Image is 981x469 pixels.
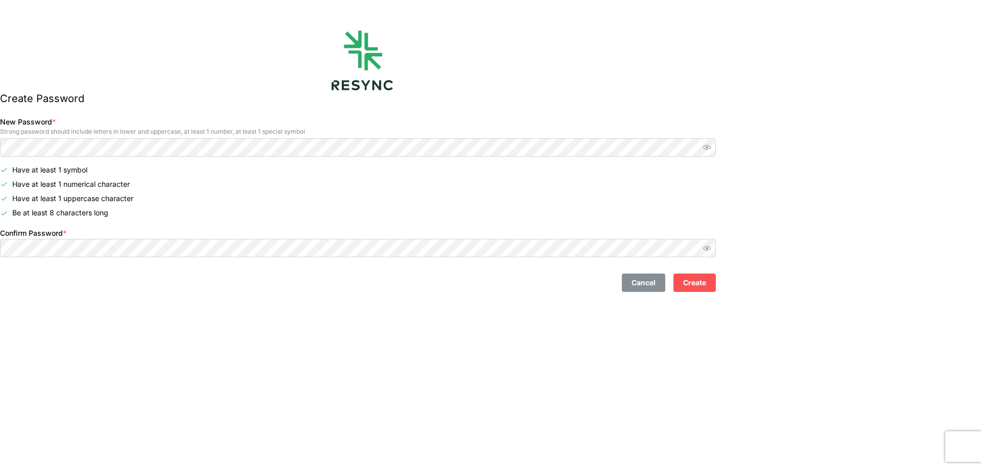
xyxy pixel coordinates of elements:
[673,274,716,292] button: Create
[12,165,87,175] p: Have at least 1 symbol
[632,274,656,291] span: Cancel
[622,274,665,292] button: Cancel
[12,179,130,189] p: Have at least 1 numerical character
[12,208,108,218] p: Be at least 8 characters long
[683,274,706,291] span: Create
[332,31,393,90] img: logo
[12,193,133,204] p: Have at least 1 uppercase character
